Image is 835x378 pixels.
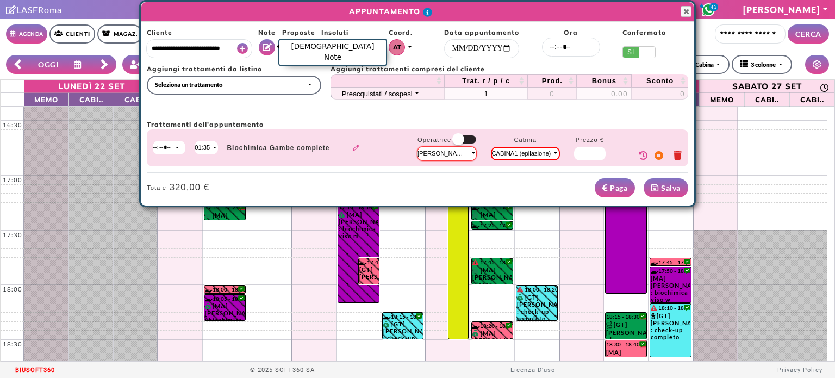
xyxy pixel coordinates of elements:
span: CABI.. [747,94,787,104]
span: Data appuntamento [444,28,519,38]
i: PAGATO [339,212,347,218]
i: Il cliente ha degli insoluti [472,259,478,265]
a: [PERSON_NAME] [743,4,828,15]
a: Magaz. [97,24,142,44]
div: 18:30 [1,340,24,348]
i: PAGATO [205,303,213,309]
span: Aggiungi trattamenti da listino [147,64,321,74]
div: 17:25 - 17:30 [472,222,518,228]
label: Operatrice [417,135,451,147]
span: SI [623,47,639,58]
h4: 320,00 € [170,182,209,193]
div: 18:10 - 18:40 [651,305,690,312]
div: 18:30 - 18:40 [606,341,646,348]
div: 17:45 - 18:00 [359,259,378,265]
div: [GT] [PERSON_NAME] : laser inguine completo [606,321,646,339]
div: [MA] [PERSON_NAME] : laser gluteo -m [205,212,245,220]
span: Coord. [389,28,413,38]
span: CABI.. [117,94,156,104]
span: 0.00 [611,89,628,98]
span: Aggiungi trattamenti compresi del cliente [331,64,688,74]
span: Note [258,28,276,38]
div: 18:00 [1,286,24,293]
a: Clicca per andare alla pagina di firmaLASERoma [6,4,62,15]
span: Proposte [282,28,315,38]
div: 17:15 - 17:25 [472,204,512,210]
div: 16:30 [1,121,24,129]
button: Salva [644,178,688,197]
a: Agenda [6,24,47,44]
div: 17:15 - 17:25 [205,204,245,211]
span: Memo [702,94,741,104]
div: [GT] [PERSON_NAME] : controllo gambe [359,266,378,284]
span: Memo [27,94,66,104]
button: Crea nuovo contatto rapido [237,43,248,54]
span: 1 [484,89,489,98]
th: Bonus: activate to sort column ascending [577,74,631,88]
div: 17:15 - 18:10 [339,204,378,210]
span: Biochimica Gambe complete [227,143,329,153]
button: Vedi Note [259,39,275,55]
a: Clienti [49,24,95,44]
th: Trat. r / p / c: activate to sort column ascending [445,74,527,88]
div: Preacquistati / sospesi [342,90,413,98]
span: Insoluti [321,28,348,38]
div: 17:45 - 17:50 [651,259,696,265]
i: Il cliente ha degli insoluti [651,305,657,311]
span: 43 [709,3,718,11]
i: PAGATO [472,212,481,218]
div: 17:50 - 18:10 [651,268,690,274]
label: Prezzo € [576,135,604,145]
div: [GT] [PERSON_NAME] : check-up completo [383,320,423,339]
div: 17:30 [1,231,24,239]
button: Close [681,6,691,17]
i: Sospendi il trattamento [655,151,664,160]
i: PAGATO [383,321,391,327]
span: CABI.. [72,94,111,104]
div: sabato 27 set [732,81,802,91]
div: 18:00 - 18:05 [205,286,251,293]
input: Cerca cliente... [715,24,786,44]
div: 18:15 - 18:30 [383,313,423,320]
div: 18:05 - 18:20 [205,295,245,302]
div: 18:15 - 18:30 [606,313,646,320]
div: [GT] [PERSON_NAME] : check-up completo [517,294,557,320]
label: Cabina [514,135,536,145]
i: PAGATO [205,212,213,218]
div: [MA] [PERSON_NAME] : laser inguine completo [472,267,512,284]
i: Crea ricorrenza [639,151,649,160]
i: Elimina il trattamento [674,151,682,160]
i: PAGATO [472,330,481,336]
div: [MA] [PERSON_NAME] : laser inguine completo [472,211,512,220]
a: Privacy Policy [777,367,822,374]
button: Crea nuovo contatto rapido [122,55,148,74]
a: Licenza D'uso [510,367,555,374]
i: Clicca per andare alla pagina di firma [6,5,16,14]
div: lunedì 22 set [58,81,125,91]
button: OGGI [30,55,66,74]
div: 18:20 - 18:30 [472,323,512,329]
span: CABI.. [793,94,832,104]
div: [MA] [PERSON_NAME] : biochimica viso m [339,211,378,243]
img: PERCORSO [606,321,614,329]
i: PAGATO [517,294,525,300]
button: Cabina non idonea al trattamento. Macchinari non disponibili nell'orario preselezionato. [491,147,560,160]
div: Operatrice non disponibile. [417,147,476,160]
i: PAGATO [472,267,481,273]
span: 0 [550,89,554,98]
div: [MA] [PERSON_NAME] : controllo inguine [606,349,646,357]
button: CERCA [788,24,829,44]
a: 22 settembre 2025 [24,80,159,92]
div: [DEMOGRAPHIC_DATA] Note [278,39,387,66]
div: [MA] [PERSON_NAME] : biochimica viso w [651,275,690,302]
a: 27 settembre 2025 [700,80,834,92]
span: Confermato [622,28,666,38]
i: Il cliente ha degli insoluti [517,287,523,292]
div: [MA] [PERSON_NAME] : controllo spalle/schiena [472,330,512,339]
div: 17:00 [1,176,24,184]
div: 18:00 - 18:20 [517,286,557,293]
span: AT [393,42,401,52]
th: Sconto: activate to sort column ascending [631,74,688,88]
div: [GT] [PERSON_NAME] : check-up completo [651,312,690,344]
button: Paga [595,178,635,197]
